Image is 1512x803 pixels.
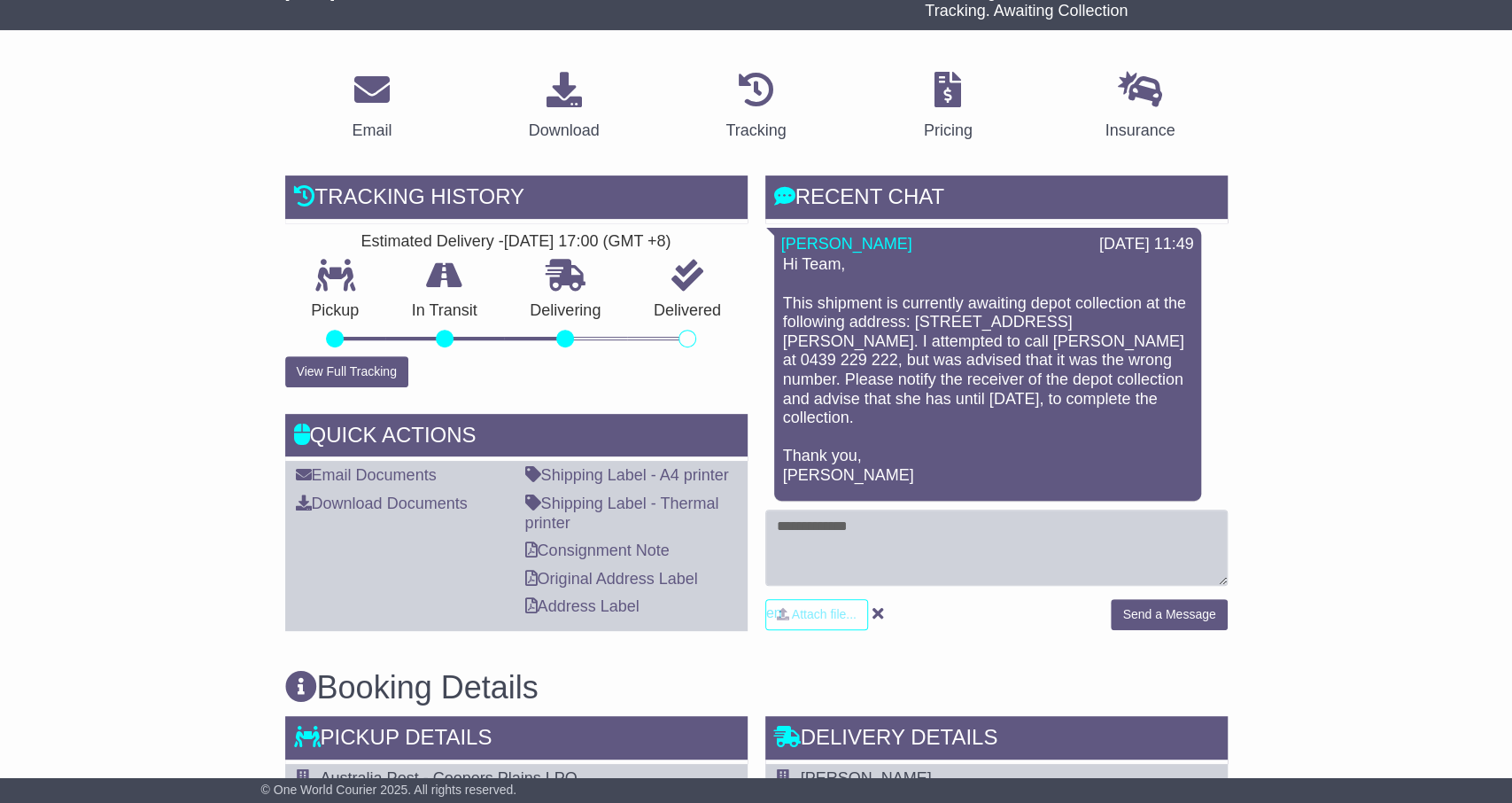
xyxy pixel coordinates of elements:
button: Send a Message [1111,599,1227,630]
a: Tracking [714,66,797,149]
a: Original Address Label [525,570,698,588]
span: [PERSON_NAME] [801,769,932,787]
div: [DATE] 11:49 [1099,235,1194,254]
a: Insurance [1094,66,1187,149]
a: Address Label [525,597,640,615]
div: Delivery Details [765,716,1228,764]
button: View Full Tracking [285,356,408,387]
div: RECENT CHAT [765,175,1228,223]
div: Estimated Delivery - [285,232,748,252]
a: Consignment Note [525,542,670,559]
a: Download [517,66,611,149]
a: [PERSON_NAME] [781,235,912,253]
a: Email Documents [296,466,437,484]
div: Insurance [1105,119,1175,143]
p: Delivered [627,301,748,321]
p: Pickup [285,301,386,321]
span: Australia Post - Coopers Plains LPO [321,769,578,787]
p: Hi Team, This shipment is currently awaiting depot collection at the following address: [STREET_A... [783,255,1192,485]
div: Tracking history [285,175,748,223]
a: Pricing [912,66,984,149]
div: Download [529,119,600,143]
div: [DATE] 17:00 (GMT +8) [504,232,671,252]
a: Shipping Label - A4 printer [525,466,729,484]
div: Pickup Details [285,716,748,764]
a: Email [340,66,403,149]
p: Delivering [504,301,628,321]
span: © One World Courier 2025. All rights reserved. [261,783,517,797]
div: Pricing [924,119,973,143]
div: Quick Actions [285,414,748,462]
a: Download Documents [296,495,468,512]
h3: Booking Details [285,670,1228,706]
div: Email [352,119,392,143]
p: In Transit [385,301,504,321]
div: Tracking [725,119,786,143]
a: Shipping Label - Thermal printer [525,495,719,532]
